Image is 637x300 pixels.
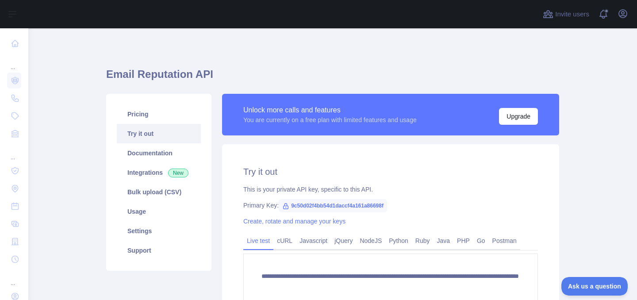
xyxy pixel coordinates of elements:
[7,53,21,71] div: ...
[489,234,520,248] a: Postman
[106,67,559,88] h1: Email Reputation API
[117,143,201,163] a: Documentation
[243,185,538,194] div: This is your private API key, specific to this API.
[243,234,273,248] a: Live test
[117,163,201,182] a: Integrations New
[243,105,417,115] div: Unlock more calls and features
[385,234,412,248] a: Python
[117,221,201,241] a: Settings
[117,124,201,143] a: Try it out
[296,234,331,248] a: Javascript
[117,104,201,124] a: Pricing
[555,9,589,19] span: Invite users
[117,182,201,202] a: Bulk upload (CSV)
[473,234,489,248] a: Go
[243,201,538,210] div: Primary Key:
[243,218,345,225] a: Create, rotate and manage your keys
[499,108,538,125] button: Upgrade
[331,234,356,248] a: jQuery
[541,7,591,21] button: Invite users
[168,169,188,177] span: New
[7,269,21,287] div: ...
[434,234,454,248] a: Java
[7,143,21,161] div: ...
[356,234,385,248] a: NodeJS
[117,241,201,260] a: Support
[243,115,417,124] div: You are currently on a free plan with limited features and usage
[279,199,387,212] span: 9c50d02f4bb54d1daccf4a161a86698f
[453,234,473,248] a: PHP
[273,234,296,248] a: cURL
[243,165,538,178] h2: Try it out
[117,202,201,221] a: Usage
[412,234,434,248] a: Ruby
[561,277,628,296] iframe: Toggle Customer Support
